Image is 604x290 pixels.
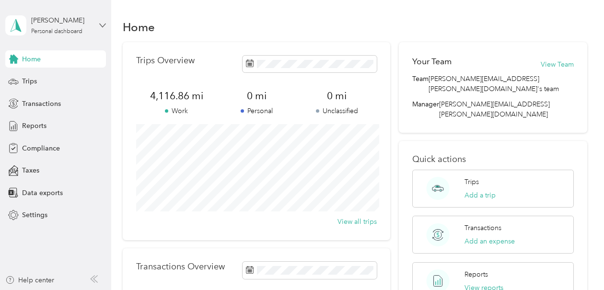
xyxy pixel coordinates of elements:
span: Taxes [22,165,39,175]
button: View all trips [337,217,377,227]
button: Add an expense [465,236,515,246]
p: Quick actions [412,154,574,164]
span: 0 mi [297,89,377,103]
span: Team [412,74,429,94]
span: Manager [412,99,439,119]
h2: Your Team [412,56,452,68]
p: Reports [465,269,488,279]
span: Settings [22,210,47,220]
span: [PERSON_NAME][EMAIL_ADDRESS][PERSON_NAME][DOMAIN_NAME]'s team [429,74,574,94]
h1: Home [123,22,155,32]
div: [PERSON_NAME] [31,15,91,25]
p: Transactions Overview [136,262,225,272]
p: Work [136,106,216,116]
div: Personal dashboard [31,29,82,35]
p: Personal [217,106,297,116]
p: Transactions [465,223,501,233]
button: Help center [5,275,54,285]
span: 0 mi [217,89,297,103]
span: Trips [22,76,37,86]
span: Home [22,54,41,64]
p: Trips [465,177,479,187]
button: View Team [541,59,574,70]
span: [PERSON_NAME][EMAIL_ADDRESS][PERSON_NAME][DOMAIN_NAME] [439,100,550,118]
span: Compliance [22,143,60,153]
p: Unclassified [297,106,377,116]
span: Reports [22,121,46,131]
span: Transactions [22,99,61,109]
button: Add a trip [465,190,496,200]
p: Trips Overview [136,56,195,66]
iframe: Everlance-gr Chat Button Frame [550,236,604,290]
span: Data exports [22,188,63,198]
span: 4,116.86 mi [136,89,216,103]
